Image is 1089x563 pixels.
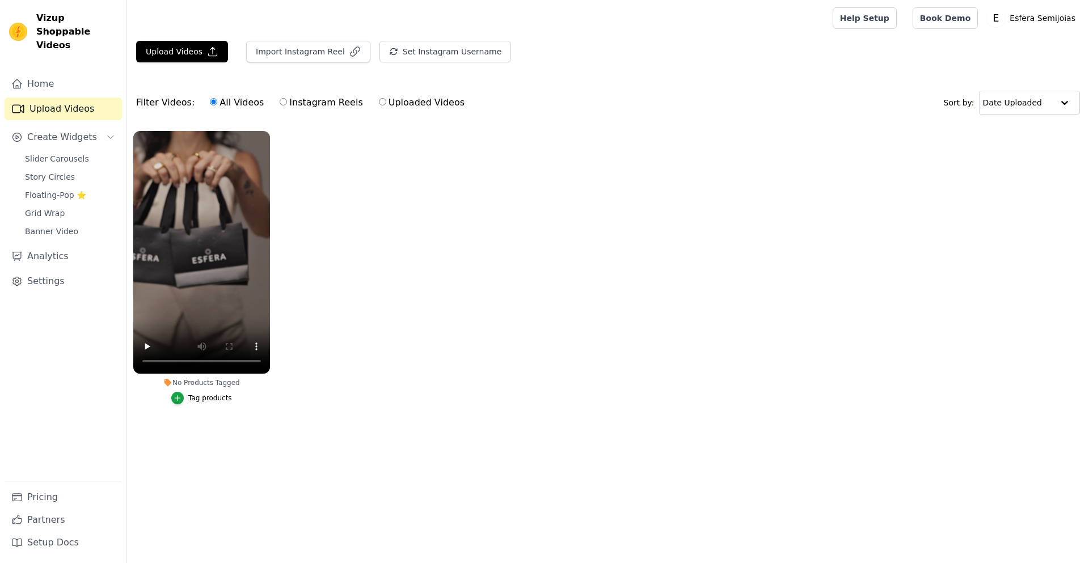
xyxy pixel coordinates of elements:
[18,187,122,203] a: Floating-Pop ⭐
[5,126,122,149] button: Create Widgets
[1005,8,1080,28] p: Esfera Semijoias
[209,95,264,110] label: All Videos
[18,151,122,167] a: Slider Carousels
[279,95,363,110] label: Instagram Reels
[5,73,122,95] a: Home
[25,226,78,237] span: Banner Video
[913,7,978,29] a: Book Demo
[5,531,122,554] a: Setup Docs
[18,205,122,221] a: Grid Wrap
[993,12,999,24] text: E
[379,41,511,62] button: Set Instagram Username
[188,393,232,403] div: Tag products
[171,392,232,404] button: Tag products
[5,486,122,509] a: Pricing
[944,91,1080,115] div: Sort by:
[5,245,122,268] a: Analytics
[36,11,117,52] span: Vizup Shoppable Videos
[5,509,122,531] a: Partners
[25,189,86,201] span: Floating-Pop ⭐
[5,98,122,120] a: Upload Videos
[379,98,386,105] input: Uploaded Videos
[27,130,97,144] span: Create Widgets
[25,153,89,164] span: Slider Carousels
[833,7,897,29] a: Help Setup
[25,171,75,183] span: Story Circles
[378,95,465,110] label: Uploaded Videos
[280,98,287,105] input: Instagram Reels
[18,223,122,239] a: Banner Video
[210,98,217,105] input: All Videos
[133,378,270,387] div: No Products Tagged
[987,8,1080,28] button: E Esfera Semijoias
[136,90,471,116] div: Filter Videos:
[5,270,122,293] a: Settings
[246,41,370,62] button: Import Instagram Reel
[25,208,65,219] span: Grid Wrap
[18,169,122,185] a: Story Circles
[136,41,228,62] button: Upload Videos
[9,23,27,41] img: Vizup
